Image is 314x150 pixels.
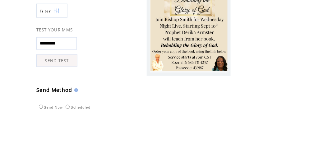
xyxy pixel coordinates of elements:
[64,106,90,110] label: Scheduled
[36,27,73,33] span: TEST YOUR MMS
[36,87,72,94] span: Send Method
[36,54,77,67] a: SEND TEST
[37,106,63,110] label: Send Now
[36,4,67,18] a: Filter
[66,105,70,109] input: Scheduled
[39,105,43,109] input: Send Now
[72,88,78,92] img: help.gif
[54,4,60,18] img: filters.png
[40,8,51,14] span: Show filters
